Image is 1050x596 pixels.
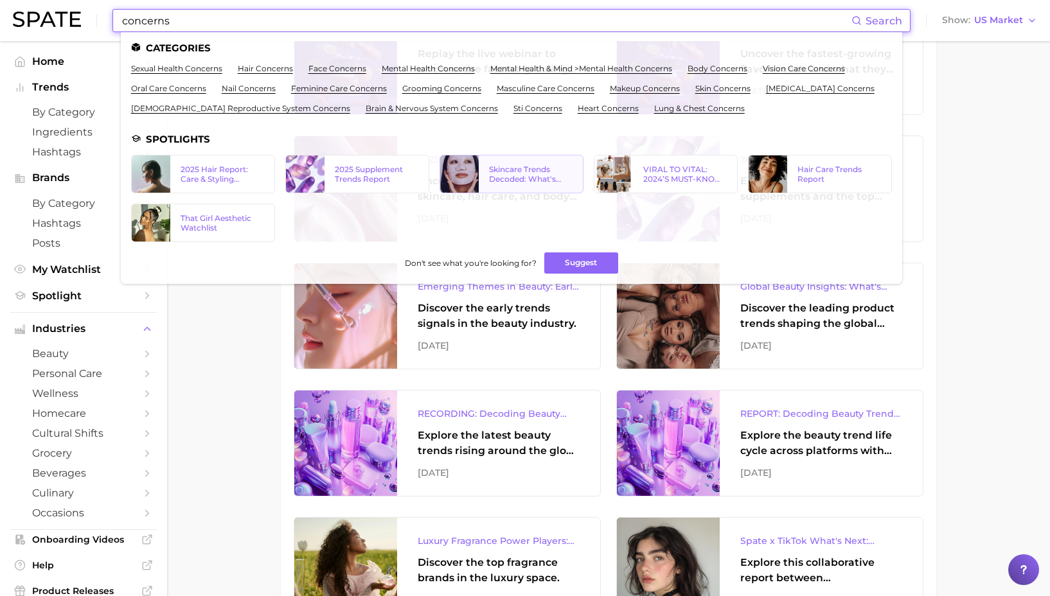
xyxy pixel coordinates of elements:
[10,344,157,364] a: beauty
[418,555,580,586] div: Discover the top fragrance brands in the luxury space.
[405,258,537,268] span: Don't see what you're looking for?
[594,155,738,193] a: VIRAL TO VITAL: 2024’S MUST-KNOW HAIR TRENDS ON TIKTOK
[131,103,350,113] a: [DEMOGRAPHIC_DATA] reproductive system concerns
[32,467,135,479] span: beverages
[382,64,475,73] a: mental health concerns
[688,64,747,73] a: body concerns
[418,279,580,294] div: Emerging Themes in Beauty: Early Trend Signals with Big Potential
[131,204,275,242] a: That Girl Aesthetic Watchlist
[740,406,902,421] div: REPORT: Decoding Beauty Trends & Platform Dynamics on Google, TikTok & Instagram
[866,15,902,27] span: Search
[10,233,157,253] a: Posts
[418,533,580,548] div: Luxury Fragrance Power Players: Consumers’ Brand Favorites
[10,259,157,279] a: My Watchlist
[740,533,902,548] div: Spate x TikTok What's Next: Beauty Edition
[294,263,601,369] a: Emerging Themes in Beauty: Early Trend Signals with Big PotentialDiscover the early trends signal...
[10,51,157,71] a: Home
[418,406,580,421] div: RECORDING: Decoding Beauty Trends & Platform Dynamics on Google, TikTok & Instagram
[402,83,481,93] a: grooming concerns
[10,423,157,443] a: cultural shifts
[335,164,418,184] div: 2025 Supplement Trends Report
[121,10,851,31] input: Search here for a brand, industry, or ingredient
[13,12,81,27] img: SPATE
[131,42,892,53] li: Categories
[32,146,135,158] span: Hashtags
[643,164,727,184] div: VIRAL TO VITAL: 2024’S MUST-KNOW HAIR TRENDS ON TIKTOK
[942,17,970,24] span: Show
[10,364,157,383] a: personal care
[418,301,580,331] div: Discover the early trends signals in the beauty industry.
[489,164,573,184] div: Skincare Trends Decoded: What's Popular According to Google Search & TikTok
[366,103,498,113] a: brain & nervous system concerns
[497,83,594,93] a: masculine care concerns
[308,64,366,73] a: face concerns
[32,323,135,335] span: Industries
[740,428,902,459] div: Explore the beauty trend life cycle across platforms with exclusive insights from Spate’s Popular...
[32,217,135,229] span: Hashtags
[616,390,923,496] a: REPORT: Decoding Beauty Trends & Platform Dynamics on Google, TikTok & InstagramExplore the beaut...
[616,263,923,369] a: Global Beauty Insights: What's Trending & What's Ahead?Discover the leading product trends shapin...
[740,301,902,331] div: Discover the leading product trends shaping the global beauty market.
[32,55,135,67] span: Home
[418,338,580,353] div: [DATE]
[222,83,276,93] a: nail concerns
[740,338,902,353] div: [DATE]
[10,556,157,575] a: Help
[131,155,275,193] a: 2025 Hair Report: Care & Styling Products
[32,447,135,459] span: grocery
[10,142,157,162] a: Hashtags
[32,347,135,360] span: beauty
[32,559,135,571] span: Help
[418,428,580,459] div: Explore the latest beauty trends rising around the globe and gain a clear understanding of consum...
[10,286,157,306] a: Spotlight
[238,64,293,73] a: hair concerns
[490,64,672,73] a: mental health & mind >mental health concerns
[294,390,601,496] a: RECORDING: Decoding Beauty Trends & Platform Dynamics on Google, TikTok & InstagramExplore the la...
[763,64,845,73] a: vision care concerns
[10,213,157,233] a: Hashtags
[10,78,157,97] button: Trends
[610,83,680,93] a: makeup concerns
[10,122,157,142] a: Ingredients
[32,387,135,399] span: wellness
[748,155,892,193] a: Hair Care Trends Report
[10,168,157,188] button: Brands
[32,534,135,545] span: Onboarding Videos
[32,507,135,519] span: occasions
[740,465,902,480] div: [DATE]
[32,106,135,118] span: by Category
[578,103,639,113] a: heart concerns
[10,383,157,403] a: wellness
[10,102,157,122] a: by Category
[797,164,881,184] div: Hair Care Trends Report
[10,503,157,523] a: occasions
[131,64,222,73] a: sexual health concerns
[32,82,135,93] span: Trends
[181,213,264,232] div: That Girl Aesthetic Watchlist
[513,103,562,113] a: sti concerns
[181,164,264,184] div: 2025 Hair Report: Care & Styling Products
[10,403,157,423] a: homecare
[10,193,157,213] a: by Category
[32,237,135,249] span: Posts
[131,83,206,93] a: oral care concerns
[32,427,135,439] span: cultural shifts
[32,263,135,276] span: My Watchlist
[654,103,745,113] a: lung & chest concerns
[740,555,902,586] div: Explore this collaborative report between [PERSON_NAME] and TikTok to explore the next big beauty...
[418,465,580,480] div: [DATE]
[740,279,902,294] div: Global Beauty Insights: What's Trending & What's Ahead?
[10,463,157,483] a: beverages
[131,134,892,145] li: Spotlights
[10,443,157,463] a: grocery
[32,126,135,138] span: Ingredients
[10,530,157,549] a: Onboarding Videos
[974,17,1023,24] span: US Market
[10,319,157,338] button: Industries
[766,83,875,93] a: [MEDICAL_DATA] concerns
[285,155,429,193] a: 2025 Supplement Trends Report
[939,12,1040,29] button: ShowUS Market
[32,197,135,209] span: by Category
[32,290,135,302] span: Spotlight
[10,483,157,503] a: culinary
